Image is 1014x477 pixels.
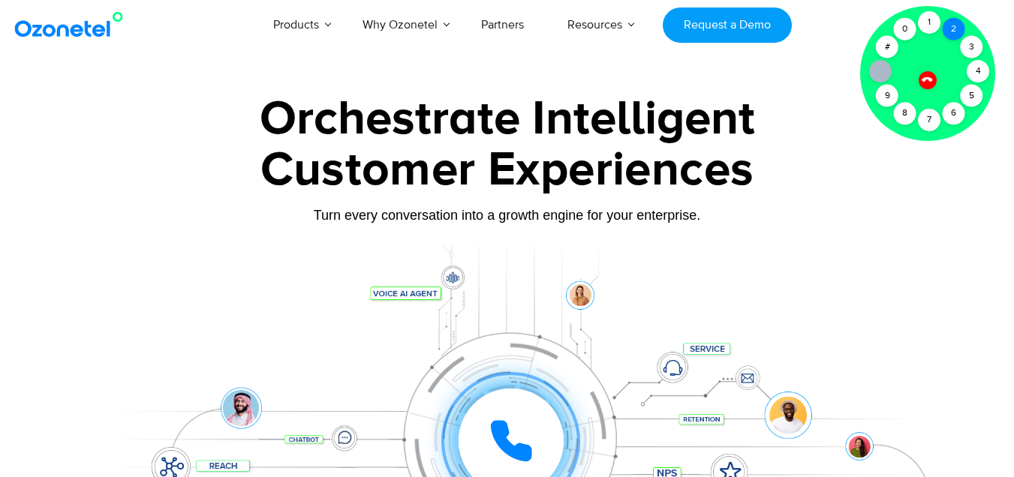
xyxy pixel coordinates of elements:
div: Customer Experiences [38,134,976,206]
div: 1 [918,11,940,34]
div: 6 [943,102,965,124]
div: Orchestrate Intelligent [38,95,976,143]
div: 0 [894,18,916,40]
div: Turn every conversation into a growth engine for your enterprise. [38,207,976,223]
div: 3 [961,36,983,58]
a: Request a Demo [663,7,791,43]
div: 5 [961,85,983,107]
div: # [876,36,898,58]
div: 2 [943,18,965,40]
div: 7 [918,109,940,131]
div: 9 [876,85,898,107]
div: 8 [894,102,916,124]
div: 4 [967,60,989,82]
